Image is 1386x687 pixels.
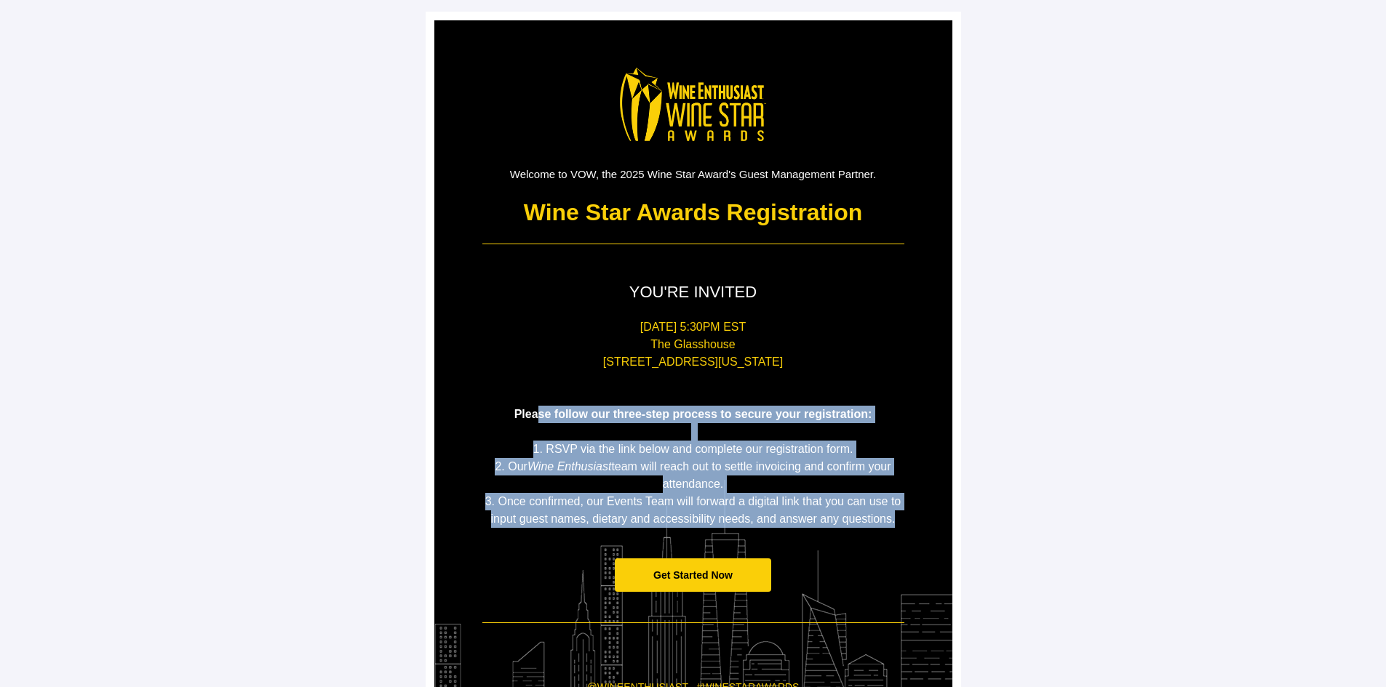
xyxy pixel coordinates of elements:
[482,318,904,336] p: [DATE] 5:30PM EST
[482,281,904,304] p: YOU'RE INVITED
[653,569,733,581] span: Get Started Now
[495,460,891,490] span: 2. Our team will reach out to settle invoicing and confirm your attendance.
[615,558,771,592] a: Get Started Now
[514,408,872,420] span: Please follow our three-step process to secure your registration:
[482,353,904,371] p: [STREET_ADDRESS][US_STATE]
[527,460,611,473] em: Wine Enthusiast
[524,199,863,225] strong: Wine Star Awards Registration
[485,495,901,525] span: 3. Once confirmed, our Events Team will forward a digital link that you can use to input guest na...
[482,166,904,182] p: Welcome to VOW, the 2025 Wine Star Award's Guest Management Partner.
[482,336,904,353] p: The Glasshouse
[533,443,853,455] span: 1. RSVP via the link below and complete our registration form.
